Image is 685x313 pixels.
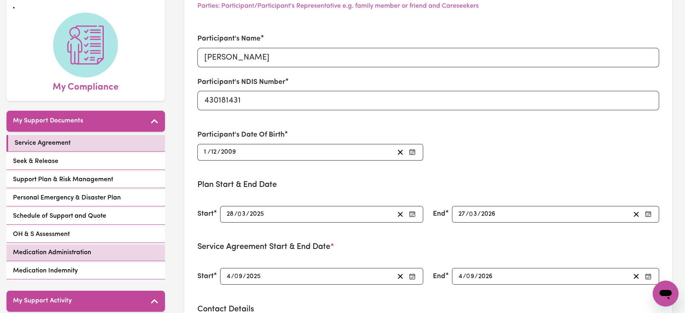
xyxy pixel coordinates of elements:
span: / [231,273,234,280]
a: OH & S Assessment [6,226,165,243]
span: Support Plan & Risk Management [13,175,113,184]
h3: Service Agreement Start & End Date [197,242,659,252]
span: 0 [466,273,470,280]
span: / [246,210,249,218]
span: Medication Administration [13,248,91,257]
input: -- [470,209,478,220]
a: Personal Emergency & Disaster Plan [6,190,165,206]
span: Personal Emergency & Disaster Plan [13,193,121,203]
a: My Compliance [13,13,158,94]
input: ---- [246,271,261,282]
label: End [433,271,445,282]
h5: My Support Documents [13,117,83,125]
span: / [466,210,469,218]
span: / [234,210,238,218]
span: 0 [234,273,238,280]
label: Participant's Date Of Birth [197,130,285,140]
a: Medication Indemnity [6,263,165,279]
label: Participant's NDIS Number [197,77,285,88]
span: Schedule of Support and Quote [13,211,106,221]
input: -- [203,147,208,158]
input: -- [467,271,475,282]
a: Service Agreement [6,135,165,152]
span: / [477,210,481,218]
span: / [463,273,466,280]
span: My Compliance [53,77,118,94]
input: ---- [220,147,236,158]
a: Seek & Release [6,153,165,170]
input: -- [226,209,234,220]
span: Medication Indemnity [13,266,78,276]
label: End [433,209,445,219]
input: -- [238,209,246,220]
a: Schedule of Support and Quote [6,208,165,225]
label: Start [197,209,214,219]
span: / [243,273,246,280]
a: Medication Administration [6,244,165,261]
button: My Support Documents [6,111,165,132]
span: Service Agreement [15,138,71,148]
input: -- [211,147,217,158]
input: ---- [481,209,496,220]
label: Start [197,271,214,282]
input: -- [226,271,231,282]
label: Participant's Name [197,34,261,44]
span: / [475,273,478,280]
button: My Support Activity [6,291,165,312]
iframe: Button to launch messaging window [653,281,679,307]
input: ---- [249,209,265,220]
input: -- [235,271,243,282]
span: 0 [469,211,473,217]
input: ---- [478,271,493,282]
span: 0 [238,211,242,217]
input: -- [458,271,463,282]
span: / [217,148,220,156]
p: Parties: Participant/Participant's Representative e.g. family member or friend and Careseekers [197,1,659,11]
h3: Plan Start & End Date [197,180,659,190]
span: OH & S Assessment [13,229,70,239]
a: Support Plan & Risk Management [6,172,165,188]
span: / [208,148,211,156]
span: Seek & Release [13,156,58,166]
h5: My Support Activity [13,297,72,305]
input: -- [458,209,466,220]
